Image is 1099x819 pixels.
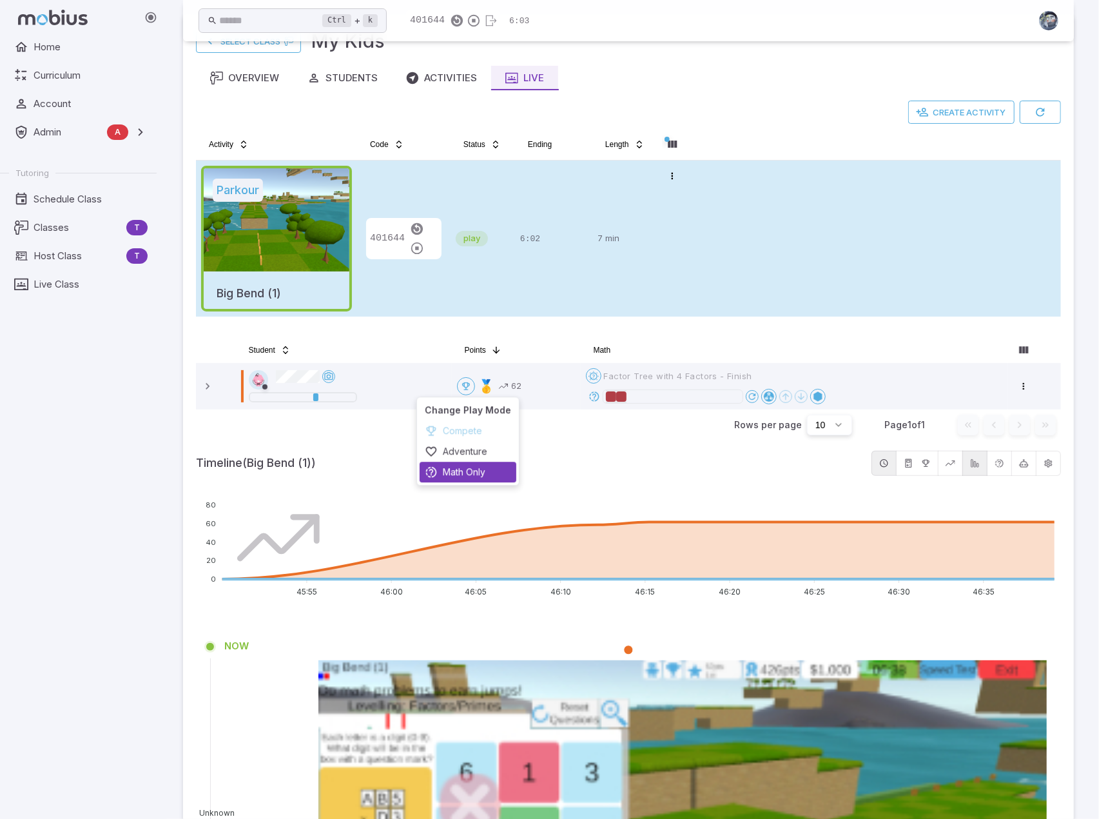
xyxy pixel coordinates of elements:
div: Math Only [420,462,516,482]
img: andrew.jpg [1039,11,1058,30]
div: Join Code - Students can join by entering this code [406,10,500,32]
div: Change Play Mode [420,400,516,420]
button: End Activity [465,11,482,30]
p: 401644 [406,14,445,28]
button: Resend Code [449,11,465,30]
kbd: Ctrl [322,14,351,27]
div: Compete [416,397,520,486]
p: Time Remaining [509,15,529,28]
button: Leave Activity [482,11,499,30]
div: + [322,13,378,28]
kbd: k [363,14,378,27]
div: Adventure [420,441,516,462]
